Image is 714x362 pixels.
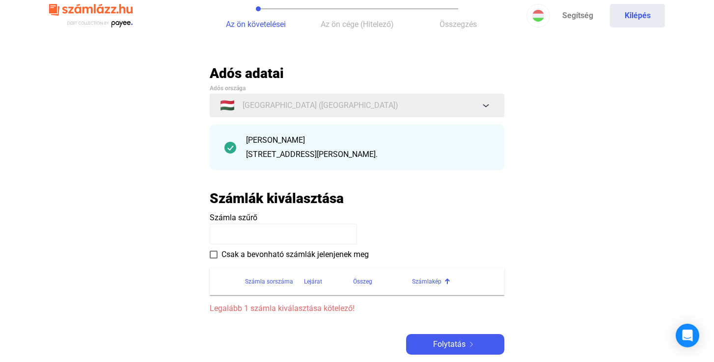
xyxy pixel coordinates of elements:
[406,334,504,355] button: Folytatásarrow-right-white
[210,94,504,117] button: 🇭🇺[GEOGRAPHIC_DATA] ([GEOGRAPHIC_DATA])
[226,20,286,29] span: Az ön követelései
[224,142,236,154] img: checkmark-darker-green-circle
[210,190,344,207] h2: Számlák kiválasztása
[210,85,246,92] span: Adós országa
[353,276,372,287] div: Összeg
[412,276,441,287] div: Számlakép
[676,324,699,347] div: Open Intercom Messenger
[245,276,293,287] div: Számla sorszáma
[210,303,504,314] span: Legalább 1 számla kiválasztása kötelező!
[221,249,369,260] span: Csak a bevonható számlák jelenjenek meg
[246,149,490,160] div: [STREET_ADDRESS][PERSON_NAME].
[526,4,550,27] button: HU
[246,134,490,146] div: [PERSON_NAME]
[353,276,412,287] div: Összeg
[466,342,477,347] img: arrow-right-white
[321,20,394,29] span: Az ön cége (Hitelező)
[439,20,477,29] span: Összegzés
[304,276,322,287] div: Lejárat
[412,276,493,287] div: Számlakép
[243,100,398,111] span: [GEOGRAPHIC_DATA] ([GEOGRAPHIC_DATA])
[245,276,304,287] div: Számla sorszáma
[550,4,605,27] a: Segítség
[210,65,504,82] h2: Adós adatai
[610,4,665,27] button: Kilépés
[220,100,235,111] span: 🇭🇺
[304,276,353,287] div: Lejárat
[532,10,544,22] img: HU
[210,213,257,222] span: Számla szűrő
[433,338,466,350] span: Folytatás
